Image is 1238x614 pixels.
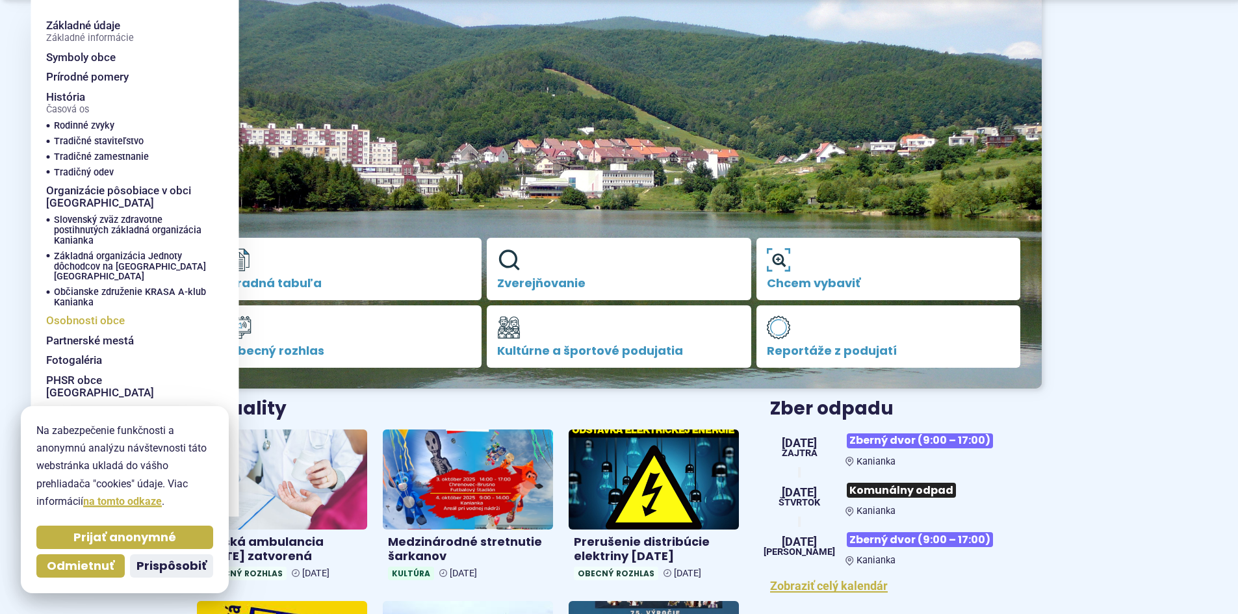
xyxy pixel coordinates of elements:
[46,87,89,119] span: História
[857,456,896,467] span: Kanianka
[756,305,1021,368] a: Reportáže z podujatí
[756,238,1021,300] a: Chcem vybaviť
[674,568,701,579] span: [DATE]
[857,505,896,517] span: Kanianka
[54,285,207,311] a: Občianske združenie KRASA A-klub Kanianka
[569,429,739,585] a: Prerušenie distribúcie elektriny [DATE] Obecný rozhlas [DATE]
[54,149,202,165] a: Tradičné zamestnanie
[54,118,114,134] span: Rodinné zvyky
[770,478,1041,517] a: Komunálny odpad Kanianka [DATE] štvrtok
[54,165,114,181] span: Tradičný odev
[764,536,835,548] span: [DATE]
[46,67,129,87] span: Prírodné pomery
[46,87,187,119] a: HistóriaČasová os
[450,568,477,579] span: [DATE]
[46,311,125,331] span: Osobnosti obce
[770,579,888,593] a: Zobraziť celý kalendár
[46,67,207,87] a: Prírodné pomery
[770,428,1041,467] a: Zberný dvor (9:00 – 17:00) Kanianka [DATE] Zajtra
[388,567,434,580] span: Kultúra
[847,433,993,448] span: Zberný dvor (9:00 – 17:00)
[130,554,213,578] button: Prispôsobiť
[302,568,329,579] span: [DATE]
[779,487,820,498] span: [DATE]
[46,181,207,212] a: Organizácie pôsobiace v obci [GEOGRAPHIC_DATA]
[46,47,116,68] span: Symboly obce
[770,527,1041,566] a: Zberný dvor (9:00 – 17:00) Kanianka [DATE] [PERSON_NAME]
[782,449,818,458] span: Zajtra
[497,344,741,357] span: Kultúrne a športové podujatia
[767,277,1011,290] span: Chcem vybaviť
[54,134,144,149] span: Tradičné staviteľstvo
[574,535,734,564] h4: Prerušenie distribúcie elektriny [DATE]
[54,249,207,285] a: Základná organizácia Jednoty dôchodcov na [GEOGRAPHIC_DATA] [GEOGRAPHIC_DATA]
[54,165,202,181] a: Tradičný odev
[46,311,207,331] a: Osobnosti obce
[54,149,149,165] span: Tradičné zamestnanie
[228,344,472,357] span: Obecný rozhlas
[36,526,213,549] button: Prijať anonymné
[197,399,287,419] h3: Aktuality
[202,535,362,564] h4: Detská ambulancia [DATE] zatvorená
[388,535,548,564] h4: Medzinárodné stretnutie šarkanov
[54,118,202,134] a: Rodinné zvyky
[136,559,207,574] span: Prispôsobiť
[46,16,134,47] span: Základné údaje
[197,429,367,585] a: Detská ambulancia [DATE] zatvorená Obecný rozhlas [DATE]
[36,422,213,510] p: Na zabezpečenie funkčnosti a anonymnú analýzu návštevnosti táto webstránka ukladá do vášho prehli...
[46,350,207,370] a: Fotogaléria
[46,350,102,370] span: Fotogaléria
[46,33,134,44] span: Základné informácie
[487,305,751,368] a: Kultúrne a športové podujatia
[36,554,125,578] button: Odmietnuť
[46,331,207,351] a: Partnerské mestá
[779,498,820,507] span: štvrtok
[383,429,553,585] a: Medzinárodné stretnutie šarkanov Kultúra [DATE]
[83,495,162,507] a: na tomto odkaze
[770,399,1041,419] h3: Zber odpadu
[46,331,134,351] span: Partnerské mestá
[857,555,896,566] span: Kanianka
[847,483,956,498] span: Komunálny odpad
[782,437,818,449] span: [DATE]
[46,47,207,68] a: Symboly obce
[46,402,207,434] a: Komunitný plán obce [GEOGRAPHIC_DATA]
[73,530,176,545] span: Prijať anonymné
[487,238,751,300] a: Zverejňovanie
[228,277,472,290] span: Úradná tabuľa
[497,277,741,290] span: Zverejňovanie
[46,370,207,402] a: PHSR obce [GEOGRAPHIC_DATA]
[218,305,482,368] a: Obecný rozhlas
[847,532,993,547] span: Zberný dvor (9:00 – 17:00)
[574,567,658,580] span: Obecný rozhlas
[202,567,287,580] span: Obecný rozhlas
[46,16,207,47] a: Základné údajeZákladné informácie
[767,344,1011,357] span: Reportáže z podujatí
[764,548,835,557] span: [PERSON_NAME]
[54,134,202,149] a: Tradičné staviteľstvo
[47,559,114,574] span: Odmietnuť
[46,105,89,115] span: Časová os
[54,212,207,249] a: Slovenský zväz zdravotne postihnutých základná organizácia Kanianka
[218,238,482,300] a: Úradná tabuľa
